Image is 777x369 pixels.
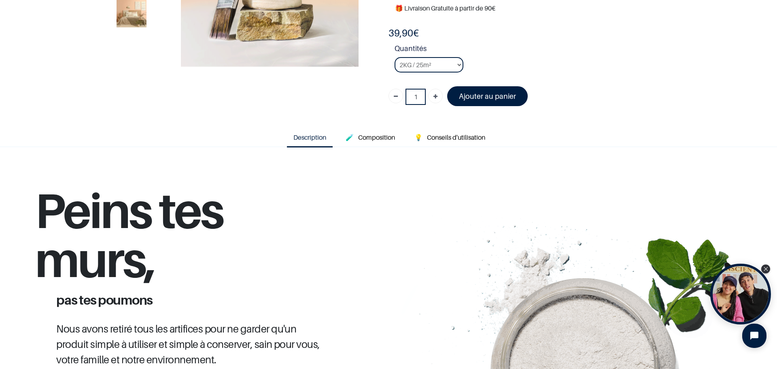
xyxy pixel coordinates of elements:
a: Ajouter [428,89,443,103]
div: Open Tolstoy [710,264,771,324]
div: Tolstoy bubble widget [710,264,771,324]
font: 🎁 Livraison Gratuite à partir de 90€ [395,4,495,12]
span: Composition [358,133,395,141]
div: Close Tolstoy widget [761,264,770,273]
span: 39,90 [388,27,413,39]
font: Ajouter au panier [459,92,516,100]
h1: Peins tes murs, [35,186,347,294]
strong: Quantités [395,43,654,57]
span: Conseils d'utilisation [427,133,485,141]
span: Description [293,133,326,141]
a: Ajouter au panier [447,86,528,106]
b: € [388,27,419,39]
span: Nous avons retiré tous les artifices pour ne garder qu'un produit simple à utiliser et simple à c... [56,322,320,366]
a: Supprimer [388,89,403,103]
iframe: Tidio Chat [735,317,773,355]
span: 💡 [414,133,422,141]
h1: pas tes poumons [50,293,331,306]
div: Open Tolstoy widget [710,264,771,324]
span: 🧪 [346,133,354,141]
